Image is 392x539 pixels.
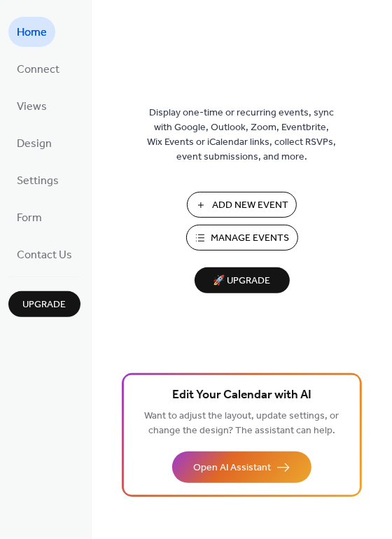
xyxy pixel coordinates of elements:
[17,171,59,192] span: Settings
[17,97,47,118] span: Views
[8,17,55,47] a: Home
[8,128,60,158] a: Design
[8,291,80,317] button: Upgrade
[193,461,271,476] span: Open AI Assistant
[195,267,290,293] button: 🚀 Upgrade
[23,298,66,313] span: Upgrade
[145,407,339,441] span: Want to adjust the layout, update settings, or change the design? The assistant can help.
[8,91,55,121] a: Views
[172,451,311,483] button: Open AI Assistant
[8,239,80,269] a: Contact Us
[17,245,72,267] span: Contact Us
[17,134,52,155] span: Design
[17,208,42,230] span: Form
[187,192,297,218] button: Add New Event
[172,386,311,406] span: Edit Your Calendar with AI
[211,232,290,246] span: Manage Events
[8,202,50,232] a: Form
[8,165,67,195] a: Settings
[17,59,59,81] span: Connect
[212,199,288,213] span: Add New Event
[8,54,68,84] a: Connect
[203,272,281,291] span: 🚀 Upgrade
[17,22,47,44] span: Home
[148,106,337,165] span: Display one-time or recurring events, sync with Google, Outlook, Zoom, Eventbrite, Wix Events or ...
[186,225,298,251] button: Manage Events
